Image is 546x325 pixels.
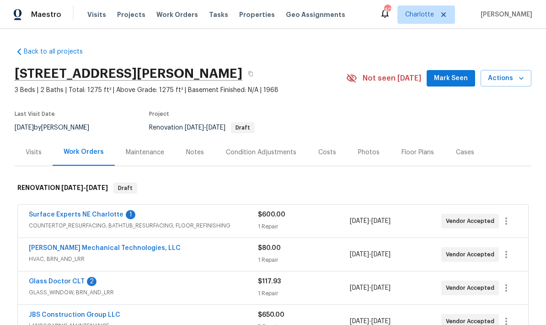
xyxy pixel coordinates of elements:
[29,245,181,251] a: [PERSON_NAME] Mechanical Technologies, LLC
[258,289,349,298] div: 1 Repair
[29,255,258,264] span: HVAC, BRN_AND_LRR
[126,148,164,157] div: Maintenance
[371,251,391,258] span: [DATE]
[61,184,83,191] span: [DATE]
[358,148,380,157] div: Photos
[258,312,284,318] span: $650.00
[446,217,498,226] span: Vendor Accepted
[185,125,225,131] span: -
[156,10,198,19] span: Work Orders
[29,312,120,318] a: JBS Construction Group LLC
[488,73,524,84] span: Actions
[29,278,85,285] a: Glass Doctor CLT
[258,278,281,285] span: $117.93
[15,125,34,131] span: [DATE]
[149,125,255,131] span: Renovation
[209,11,228,18] span: Tasks
[350,251,369,258] span: [DATE]
[185,125,204,131] span: [DATE]
[126,210,135,219] div: 1
[258,222,349,231] div: 1 Repair
[371,285,391,291] span: [DATE]
[350,318,369,325] span: [DATE]
[350,218,369,224] span: [DATE]
[239,10,275,19] span: Properties
[17,183,108,194] h6: RENOVATION
[242,65,259,82] button: Copy Address
[232,125,254,130] span: Draft
[286,10,345,19] span: Geo Assignments
[350,285,369,291] span: [DATE]
[117,10,145,19] span: Projects
[371,318,391,325] span: [DATE]
[258,245,281,251] span: $80.00
[15,47,102,56] a: Back to all projects
[258,211,285,218] span: $600.00
[206,125,225,131] span: [DATE]
[15,111,55,117] span: Last Visit Date
[427,70,475,87] button: Mark Seen
[318,148,336,157] div: Costs
[64,147,104,157] div: Work Orders
[149,111,169,117] span: Project
[87,10,106,19] span: Visits
[258,255,349,265] div: 1 Repair
[350,250,391,259] span: -
[481,70,531,87] button: Actions
[456,148,474,157] div: Cases
[371,218,391,224] span: [DATE]
[15,122,100,133] div: by [PERSON_NAME]
[87,277,96,286] div: 2
[434,73,468,84] span: Mark Seen
[477,10,532,19] span: [PERSON_NAME]
[15,86,346,95] span: 3 Beds | 2 Baths | Total: 1275 ft² | Above Grade: 1275 ft² | Basement Finished: N/A | 1968
[186,148,204,157] div: Notes
[15,173,531,203] div: RENOVATION [DATE]-[DATE]Draft
[446,250,498,259] span: Vendor Accepted
[26,148,42,157] div: Visits
[446,283,498,292] span: Vendor Accepted
[350,217,391,226] span: -
[384,5,391,15] div: 40
[31,10,61,19] span: Maestro
[114,184,136,193] span: Draft
[29,211,123,218] a: Surface Experts NE Charlotte
[363,74,421,83] span: Not seen [DATE]
[401,148,434,157] div: Floor Plans
[29,221,258,230] span: COUNTERTOP_RESURFACING, BATHTUB_RESURFACING, FLOOR_REFINISHING
[61,184,108,191] span: -
[226,148,296,157] div: Condition Adjustments
[350,283,391,292] span: -
[29,288,258,297] span: GLASS_WINDOW, BRN_AND_LRR
[405,10,434,19] span: Charlotte
[86,184,108,191] span: [DATE]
